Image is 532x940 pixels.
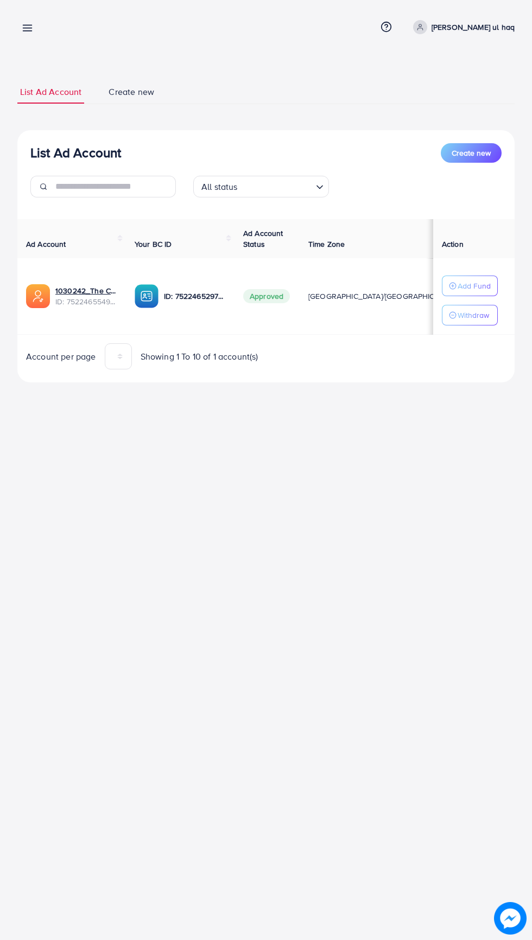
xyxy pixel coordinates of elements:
a: 1030242_The Clothing Bazar_1751460503875 [55,285,117,296]
span: Time Zone [308,239,345,250]
span: Action [442,239,464,250]
span: All status [199,179,240,195]
button: Add Fund [442,276,498,296]
span: Create new [452,148,491,158]
p: Add Fund [458,279,491,292]
span: Your BC ID [135,239,172,250]
span: ID: 7522465549293649921 [55,296,117,307]
h3: List Ad Account [30,145,121,161]
span: Approved [243,289,290,303]
div: <span class='underline'>1030242_The Clothing Bazar_1751460503875</span></br>7522465549293649921 [55,285,117,308]
p: [PERSON_NAME] ul haq [432,21,515,34]
a: [PERSON_NAME] ul haq [409,20,515,34]
img: ic-ads-acc.e4c84228.svg [26,284,50,308]
img: image [494,902,527,935]
span: Account per page [26,350,96,363]
span: Ad Account Status [243,228,283,250]
button: Create new [441,143,502,163]
div: Search for option [193,176,329,197]
span: [GEOGRAPHIC_DATA]/[GEOGRAPHIC_DATA] [308,291,459,302]
span: Showing 1 To 10 of 1 account(s) [141,350,258,363]
p: ID: 7522465297945837585 [164,290,226,303]
p: Withdraw [458,309,489,322]
span: Create new [109,86,154,98]
span: Ad Account [26,239,66,250]
input: Search for option [241,177,312,195]
img: ic-ba-acc.ded83a64.svg [135,284,159,308]
span: List Ad Account [20,86,81,98]
button: Withdraw [442,305,498,325]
